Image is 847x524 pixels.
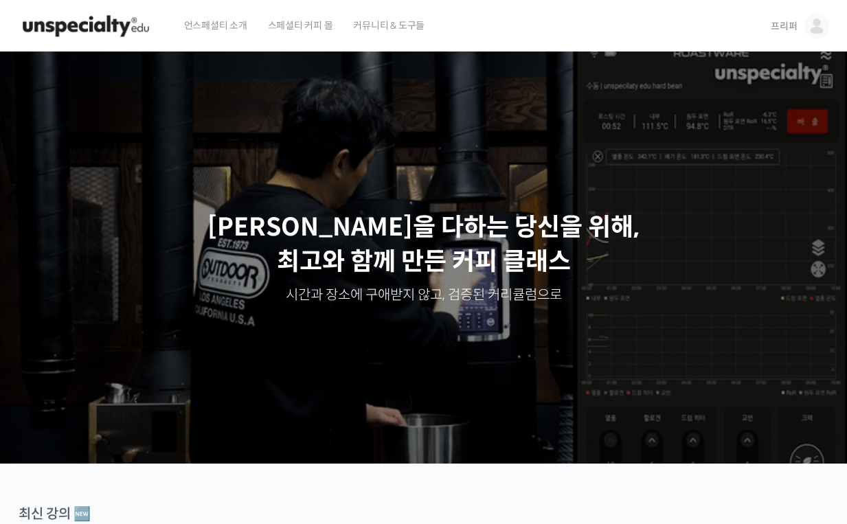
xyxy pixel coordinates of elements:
[14,210,834,280] p: [PERSON_NAME]을 다하는 당신을 위해, 최고와 함께 만든 커피 클래스
[771,20,797,32] span: 프리퍼
[14,286,834,305] p: 시간과 장소에 구애받지 않고, 검증된 커리큘럼으로
[19,505,829,523] div: 최신 강의 🆕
